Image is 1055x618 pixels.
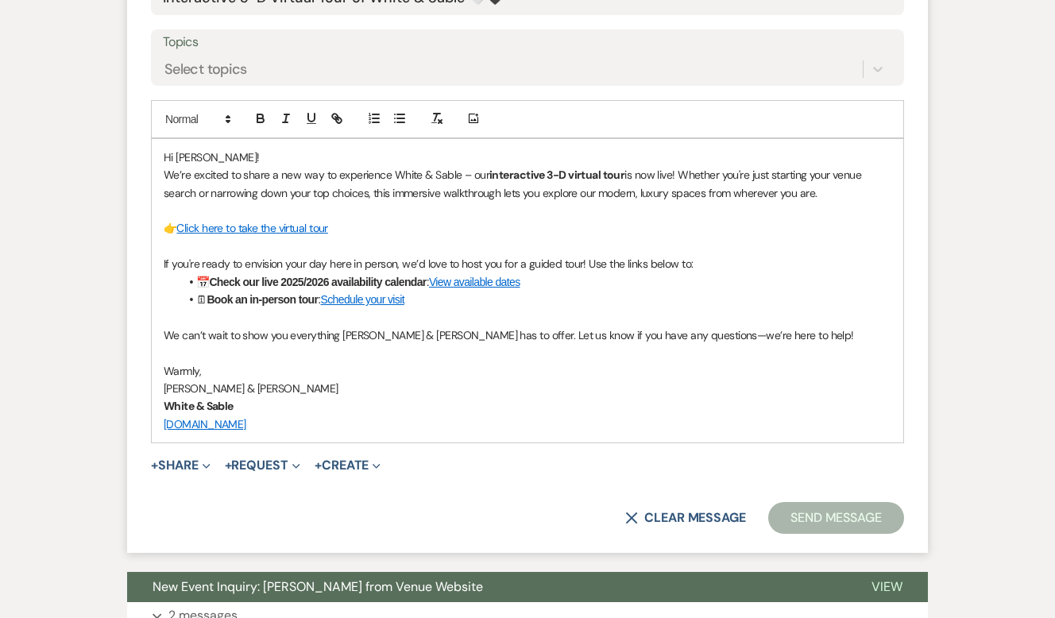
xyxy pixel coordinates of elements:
[225,459,300,472] button: Request
[151,459,158,472] span: +
[321,293,404,306] a: Schedule your visit
[127,572,846,602] button: New Event Inquiry: [PERSON_NAME] from Venue Website
[164,380,891,397] p: [PERSON_NAME] & [PERSON_NAME]
[163,31,892,54] label: Topics
[180,291,891,308] li: 🗓 :
[164,326,891,344] p: We can’t wait to show you everything [PERSON_NAME] & [PERSON_NAME] has to offer. Let us know if y...
[176,221,327,235] a: Click here to take the virtual tour
[164,399,234,413] strong: White & Sable
[151,459,211,472] button: Share
[429,276,520,288] a: View available dates
[164,219,891,237] p: 👉
[164,362,891,380] p: Warmly,
[209,276,426,288] strong: Check our live 2025/2026 availability calendar
[625,512,746,524] button: Clear message
[207,293,318,306] strong: Book an in-person tour
[164,166,891,202] p: We’re excited to share a new way to experience White & Sable – our is now live! Whether you're ju...
[164,255,891,272] p: If you're ready to envision your day here in person, we’d love to host you for a guided tour! Use...
[164,417,246,431] a: [DOMAIN_NAME]
[846,572,928,602] button: View
[315,459,381,472] button: Create
[489,168,624,182] strong: interactive 3-D virtual tour
[768,502,904,534] button: Send Message
[315,459,322,472] span: +
[180,273,891,291] li: 📅 :
[164,149,891,166] p: Hi [PERSON_NAME]!
[871,578,902,595] span: View
[225,459,232,472] span: +
[164,58,247,79] div: Select topics
[153,578,483,595] span: New Event Inquiry: [PERSON_NAME] from Venue Website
